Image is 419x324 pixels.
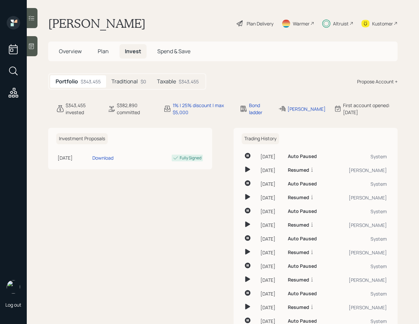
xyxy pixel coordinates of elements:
div: System [334,180,387,187]
h6: Resumed [288,195,309,200]
h6: Resumed [288,277,309,283]
div: System [334,290,387,297]
div: [DATE] [260,180,282,187]
div: Log out [5,302,21,308]
div: Fully Signed [180,155,201,161]
div: [DATE] [260,290,282,297]
div: Download [92,154,113,161]
div: [PERSON_NAME] [334,194,387,201]
div: [DATE] [260,263,282,270]
div: [PERSON_NAME] [334,167,387,174]
div: [DATE] [260,276,282,283]
h6: Resumed [288,222,309,228]
div: [DATE] [260,304,282,311]
h6: Auto Paused [288,318,317,324]
div: [PERSON_NAME] [334,304,387,311]
div: [PERSON_NAME] [287,105,326,112]
div: [PERSON_NAME] [334,249,387,256]
h6: Resumed [288,305,309,310]
div: System [334,235,387,242]
div: [DATE] [260,222,282,229]
div: [DATE] [58,154,90,161]
h5: Portfolio [56,78,78,85]
div: $343,455 invested [66,102,99,116]
div: $343,455 [81,78,101,85]
div: [DATE] [260,167,282,174]
h6: Auto Paused [288,154,317,159]
div: [DATE] [260,235,282,242]
h6: Investment Proposals [56,133,108,144]
div: Kustomer [372,20,393,27]
span: Overview [59,48,82,55]
span: Plan [98,48,109,55]
div: [DATE] [260,249,282,256]
div: [DATE] [260,208,282,215]
h6: Auto Paused [288,291,317,297]
span: Spend & Save [157,48,190,55]
div: [DATE] [260,194,282,201]
img: retirable_logo.png [7,280,20,294]
h6: Auto Paused [288,236,317,242]
div: $343,455 [179,78,199,85]
div: Altruist [333,20,349,27]
h5: Taxable [157,78,176,85]
div: [DATE] [260,153,282,160]
div: Bond ladder [249,102,270,116]
div: Propose Account + [357,78,398,85]
h6: Resumed [288,250,309,255]
div: System [334,263,387,270]
div: [PERSON_NAME] [334,276,387,283]
div: Plan Delivery [247,20,273,27]
h6: Trading History [242,133,279,144]
div: First account opened: [DATE] [343,102,398,116]
div: $0 [141,78,146,85]
h6: Auto Paused [288,209,317,214]
div: 1% | 25% discount | max $5,000 [173,102,232,116]
div: [PERSON_NAME] [334,222,387,229]
div: Warmer [293,20,310,27]
span: Invest [125,48,141,55]
div: $382,890 committed [117,102,155,116]
h1: [PERSON_NAME] [48,16,146,31]
h6: Resumed [288,167,309,173]
h6: Auto Paused [288,181,317,187]
h6: Auto Paused [288,263,317,269]
div: System [334,153,387,160]
h5: Traditional [111,78,138,85]
div: System [334,208,387,215]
